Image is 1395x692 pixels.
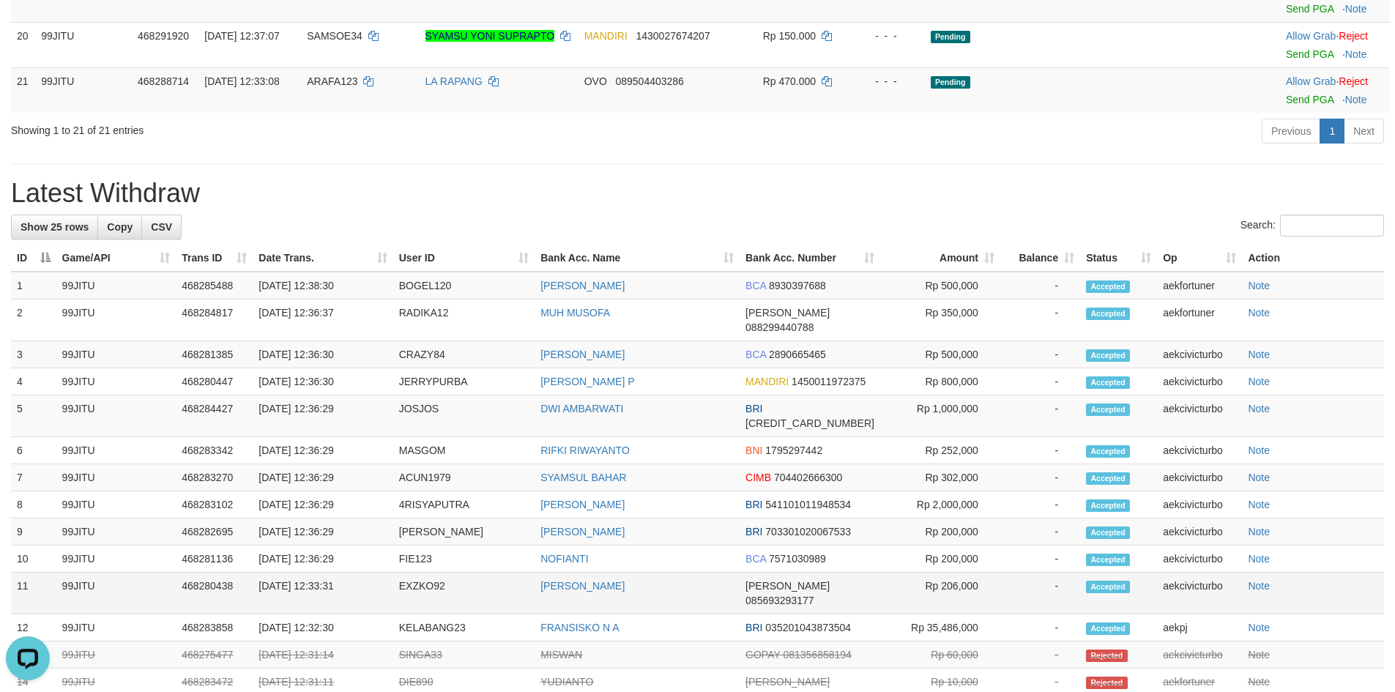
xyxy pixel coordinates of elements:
a: Note [1248,580,1270,592]
span: · [1286,75,1339,87]
a: RIFKI RIWAYANTO [540,444,630,456]
span: Copy 085693293177 to clipboard [745,595,814,606]
span: Accepted [1086,581,1130,593]
a: [PERSON_NAME] [540,526,625,537]
th: User ID: activate to sort column ascending [393,245,535,272]
span: Accepted [1086,308,1130,320]
a: CSV [141,215,182,239]
span: Copy 8930397688 to clipboard [769,280,826,291]
td: · [1280,22,1389,67]
span: [DATE] 12:37:07 [204,30,279,42]
td: 3 [11,341,56,368]
a: Note [1248,444,1270,456]
span: Copy 7571030989 to clipboard [769,553,826,565]
span: MANDIRI [584,30,628,42]
td: RADIKA12 [393,300,535,341]
th: Balance: activate to sort column ascending [1000,245,1080,272]
span: Rejected [1086,650,1127,662]
span: Copy [107,221,133,233]
a: Note [1248,307,1270,319]
span: Copy 541101011948534 to clipboard [765,499,851,510]
span: BCA [745,553,766,565]
td: Rp 500,000 [880,341,1000,368]
a: SYAMSU YONI SUPRAPTO [425,30,555,42]
span: Accepted [1086,499,1130,512]
td: [DATE] 12:38:30 [253,272,393,300]
td: 2 [11,300,56,341]
span: Copy 089504403286 to clipboard [615,75,683,87]
td: JOSJOS [393,395,535,437]
td: 468283342 [176,437,253,464]
a: MUH MUSOFA [540,307,610,319]
a: Note [1248,649,1270,661]
span: BNI [745,444,762,456]
span: Show 25 rows [21,221,89,233]
span: BRI [745,622,762,633]
td: aekfortuner [1157,272,1242,300]
a: [PERSON_NAME] [540,580,625,592]
span: Rp 470.000 [763,75,816,87]
td: aekpj [1157,614,1242,641]
th: Status: activate to sort column ascending [1080,245,1157,272]
td: [DATE] 12:36:30 [253,341,393,368]
td: BOGEL120 [393,272,535,300]
td: 99JITU [56,641,176,669]
span: Accepted [1086,280,1130,293]
td: Rp 2,000,000 [880,491,1000,518]
td: SINGA33 [393,641,535,669]
span: Accepted [1086,622,1130,635]
td: [DATE] 12:36:30 [253,368,393,395]
td: - [1000,518,1080,546]
label: Search: [1240,215,1384,237]
span: BRI [745,403,762,414]
td: Rp 500,000 [880,272,1000,300]
a: Note [1345,48,1367,60]
div: - - - [860,29,919,43]
td: [DATE] 12:31:14 [253,641,393,669]
td: 1 [11,272,56,300]
td: 6 [11,437,56,464]
td: 7 [11,464,56,491]
a: Next [1344,119,1384,144]
td: - [1000,300,1080,341]
span: [DATE] 12:33:08 [204,75,279,87]
td: 4RISYAPUTRA [393,491,535,518]
td: aekcivicturbo [1157,341,1242,368]
th: Bank Acc. Number: activate to sort column ascending [740,245,880,272]
a: [PERSON_NAME] [540,349,625,360]
td: [PERSON_NAME] [393,518,535,546]
td: 99JITU [56,395,176,437]
td: aekfortuner [1157,300,1242,341]
input: Search: [1280,215,1384,237]
td: Rp 200,000 [880,518,1000,546]
td: - [1000,614,1080,641]
td: aekcivicturbo [1157,437,1242,464]
a: 1 [1320,119,1344,144]
td: Rp 206,000 [880,573,1000,614]
a: Show 25 rows [11,215,98,239]
td: - [1000,395,1080,437]
span: Pending [931,31,970,43]
td: 8 [11,491,56,518]
td: 11 [11,573,56,614]
td: - [1000,341,1080,368]
td: 468284817 [176,300,253,341]
td: [DATE] 12:36:29 [253,437,393,464]
a: Note [1345,94,1367,105]
a: Send PGA [1286,3,1333,15]
td: 12 [11,614,56,641]
td: 99JITU [56,464,176,491]
span: Accepted [1086,349,1130,362]
button: Open LiveChat chat widget [6,6,50,50]
a: NOFIANTI [540,553,588,565]
td: aekcivicturbo [1157,368,1242,395]
td: aekcivicturbo [1157,491,1242,518]
a: Send PGA [1286,48,1333,60]
td: aekcivicturbo [1157,464,1242,491]
span: Accepted [1086,527,1130,539]
span: Accepted [1086,472,1130,485]
a: Note [1248,376,1270,387]
span: Copy 2890665465 to clipboard [769,349,826,360]
span: Copy 088299440788 to clipboard [745,321,814,333]
span: 468288714 [138,75,189,87]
